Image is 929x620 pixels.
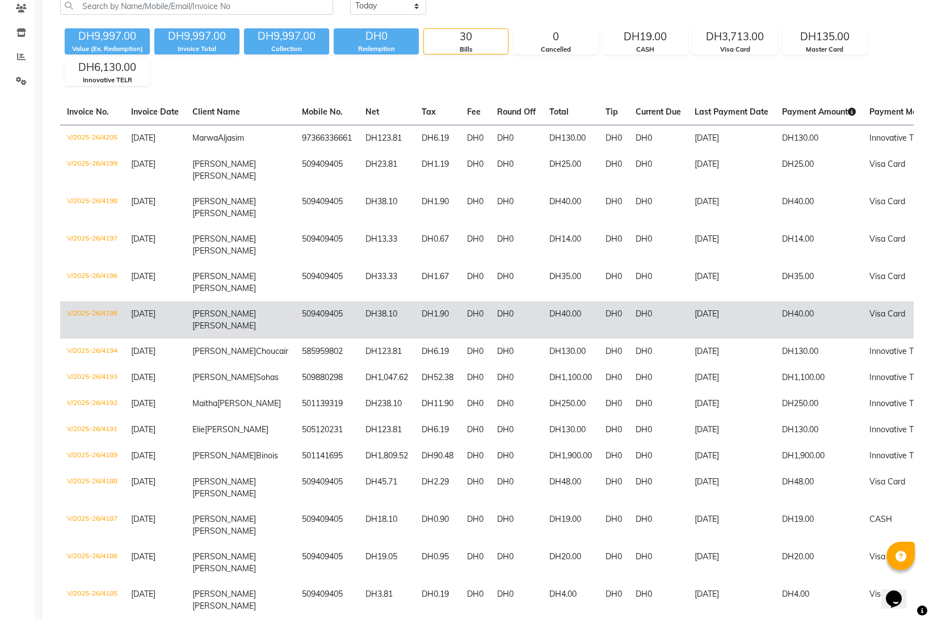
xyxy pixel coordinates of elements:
[359,151,415,189] td: DH23.81
[359,417,415,443] td: DH123.81
[359,189,415,226] td: DH38.10
[131,424,155,435] span: [DATE]
[295,507,359,544] td: 509409405
[295,226,359,264] td: 509409405
[192,398,217,408] span: Maitha
[192,234,256,244] span: [PERSON_NAME]
[67,107,109,117] span: Invoice No.
[775,339,863,365] td: DH130.00
[295,443,359,469] td: 501141695
[217,398,281,408] span: [PERSON_NAME]
[192,424,205,435] span: Elie
[783,29,867,45] div: DH135.00
[629,365,688,391] td: DH0
[334,28,419,44] div: DH0
[359,301,415,339] td: DH38.10
[359,226,415,264] td: DH13.33
[192,589,256,599] span: [PERSON_NAME]
[490,125,543,151] td: DH0
[415,507,460,544] td: DH0.90
[490,339,543,365] td: DH0
[688,301,775,339] td: [DATE]
[131,107,179,117] span: Invoice Date
[490,365,543,391] td: DH0
[599,125,629,151] td: DH0
[131,450,155,461] span: [DATE]
[192,107,240,117] span: Client Name
[192,526,256,536] span: [PERSON_NAME]
[629,507,688,544] td: DH0
[154,44,239,54] div: Invoice Total
[65,28,150,44] div: DH9,997.00
[688,339,775,365] td: [DATE]
[295,339,359,365] td: 585959802
[869,551,905,562] span: Visa Card
[60,507,124,544] td: V/2025-26/4187
[869,309,905,319] span: Visa Card
[460,365,490,391] td: DH0
[131,372,155,382] span: [DATE]
[688,443,775,469] td: [DATE]
[783,45,867,54] div: Master Card
[424,45,508,54] div: Bills
[869,450,928,461] span: Innovative TELR
[359,443,415,469] td: DH1,809.52
[192,283,256,293] span: [PERSON_NAME]
[359,339,415,365] td: DH123.81
[629,264,688,301] td: DH0
[295,301,359,339] td: 509409405
[415,339,460,365] td: DH6.19
[869,476,905,487] span: Visa Card
[65,60,149,75] div: DH6,130.00
[629,443,688,469] td: DH0
[359,391,415,417] td: DH238.10
[775,469,863,507] td: DH48.00
[295,417,359,443] td: 505120231
[688,507,775,544] td: [DATE]
[154,28,239,44] div: DH9,997.00
[415,469,460,507] td: DH2.29
[415,151,460,189] td: DH1.19
[415,264,460,301] td: DH1.67
[256,346,288,356] span: Choucair
[497,107,536,117] span: Round Off
[629,469,688,507] td: DH0
[359,544,415,581] td: DH19.05
[295,544,359,581] td: 509409405
[359,469,415,507] td: DH45.71
[244,28,329,44] div: DH9,997.00
[60,189,124,226] td: V/2025-26/4198
[460,417,490,443] td: DH0
[192,346,256,356] span: [PERSON_NAME]
[460,264,490,301] td: DH0
[881,575,918,609] iframe: chat widget
[192,514,256,524] span: [PERSON_NAME]
[60,301,124,339] td: V/2025-26/4195
[869,234,905,244] span: Visa Card
[775,365,863,391] td: DH1,100.00
[688,581,775,619] td: [DATE]
[60,544,124,581] td: V/2025-26/4186
[60,417,124,443] td: V/2025-26/4191
[599,581,629,619] td: DH0
[192,551,256,562] span: [PERSON_NAME]
[869,133,928,143] span: Innovative TELR
[460,339,490,365] td: DH0
[629,301,688,339] td: DH0
[256,372,279,382] span: Sohas
[424,29,508,45] div: 30
[192,309,256,319] span: [PERSON_NAME]
[543,443,599,469] td: DH1,900.00
[467,107,481,117] span: Fee
[599,417,629,443] td: DH0
[415,301,460,339] td: DH1.90
[60,391,124,417] td: V/2025-26/4192
[192,171,256,181] span: [PERSON_NAME]
[543,417,599,443] td: DH130.00
[688,264,775,301] td: [DATE]
[295,469,359,507] td: 509409405
[415,125,460,151] td: DH6.19
[218,133,244,143] span: Aljasim
[460,469,490,507] td: DH0
[490,226,543,264] td: DH0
